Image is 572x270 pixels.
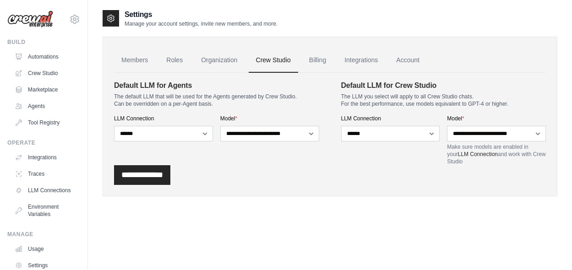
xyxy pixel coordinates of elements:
div: Manage [7,231,80,238]
label: LLM Connection [114,115,213,122]
label: Model [447,115,546,122]
h4: Default LLM for Crew Studio [341,80,546,91]
img: Logo [7,11,53,28]
p: Manage your account settings, invite new members, and more. [125,20,278,27]
a: Marketplace [11,82,80,97]
a: Tool Registry [11,115,80,130]
a: Environment Variables [11,200,80,221]
a: Traces [11,167,80,181]
label: LLM Connection [341,115,440,122]
a: Crew Studio [249,48,298,73]
div: Build [7,38,80,46]
p: Make sure models are enabled in your and work with Crew Studio [447,143,546,165]
a: Crew Studio [11,66,80,81]
a: LLM Connections [11,183,80,198]
a: Organization [194,48,245,73]
a: Agents [11,99,80,113]
a: Integrations [11,150,80,165]
a: Usage [11,242,80,256]
h4: Default LLM for Agents [114,80,319,91]
a: Automations [11,49,80,64]
div: Chatwidget [526,226,572,270]
p: The LLM you select will apply to all Crew Studio chats. For the best performance, use models equi... [341,93,546,108]
div: Operate [7,139,80,146]
h2: Settings [125,9,278,20]
iframe: Chat Widget [526,226,572,270]
a: Integrations [337,48,385,73]
a: Billing [302,48,333,73]
a: Roles [159,48,190,73]
a: Account [389,48,427,73]
a: LLM Connection [458,151,498,157]
label: Model [220,115,319,122]
a: Members [114,48,155,73]
p: The default LLM that will be used for the Agents generated by Crew Studio. Can be overridden on a... [114,93,319,108]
